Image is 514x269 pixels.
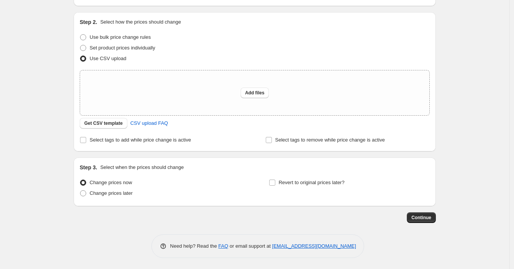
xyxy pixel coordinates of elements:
[279,180,345,185] span: Revert to original prices later?
[100,164,184,171] p: Select when the prices should change
[228,243,272,249] span: or email support at
[241,88,269,98] button: Add files
[90,45,155,51] span: Set product prices individually
[245,90,265,96] span: Add files
[272,243,356,249] a: [EMAIL_ADDRESS][DOMAIN_NAME]
[411,215,431,221] span: Continue
[80,164,97,171] h2: Step 3.
[84,120,123,126] span: Get CSV template
[218,243,228,249] a: FAQ
[100,18,181,26] p: Select how the prices should change
[80,18,97,26] h2: Step 2.
[170,243,218,249] span: Need help? Read the
[90,56,126,61] span: Use CSV upload
[90,190,133,196] span: Change prices later
[90,137,191,143] span: Select tags to add while price change is active
[407,212,436,223] button: Continue
[90,180,132,185] span: Change prices now
[126,117,173,129] a: CSV upload FAQ
[275,137,385,143] span: Select tags to remove while price change is active
[130,119,168,127] span: CSV upload FAQ
[80,118,127,129] button: Get CSV template
[90,34,151,40] span: Use bulk price change rules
